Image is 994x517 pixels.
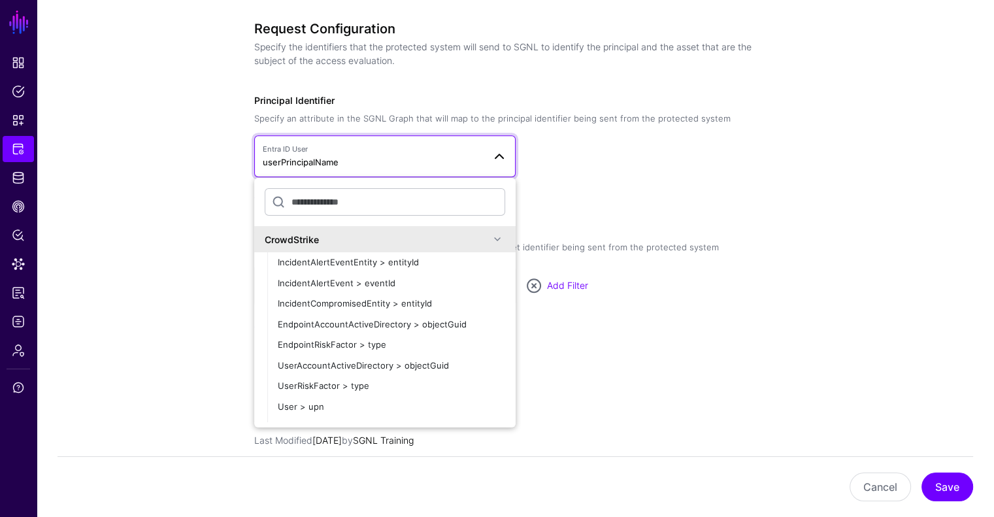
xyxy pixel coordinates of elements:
[3,193,34,220] a: CAEP Hub
[254,21,767,37] h3: Request Configuration
[267,252,516,273] button: IncidentAlertEventEntity > entityId
[12,229,25,242] span: Policy Lens
[12,85,25,98] span: Policies
[267,396,516,417] button: User > upn
[254,40,767,67] p: Specify the identifiers that the protected system will send to SGNL to identify the principal and...
[278,380,369,391] span: UserRiskFactor > type
[12,315,25,328] span: Logs
[3,251,34,277] a: Data Lens
[8,8,30,37] a: SGNL
[3,50,34,76] a: Dashboard
[278,422,339,432] span: User > entityId
[278,339,386,350] span: EndpointRiskFactor > type
[267,355,516,376] button: UserAccountActiveDirectory > objectGuid
[254,93,335,107] label: Principal Identifier
[12,200,25,213] span: CAEP Hub
[12,171,25,184] span: Identity Data Fabric
[12,142,25,156] span: Protected Systems
[342,435,353,446] span: by
[263,157,339,167] span: userPrincipalName
[3,222,34,248] a: Policy Lens
[265,232,489,246] div: CrowdStrike
[3,280,34,306] a: Reports
[254,383,777,399] h3: Details
[267,293,516,314] button: IncidentCompromisedEntity > entityId
[267,376,516,397] button: UserRiskFactor > type
[278,277,395,288] span: IncidentAlertEvent > eventId
[278,318,467,329] span: EndpointAccountActiveDirectory > objectGuid
[3,165,34,191] a: Identity Data Fabric
[3,337,34,363] a: Admin
[850,473,911,501] button: Cancel
[921,473,973,501] button: Save
[254,112,777,125] div: Specify an attribute in the SGNL Graph that will map to the principal identifier being sent from ...
[12,344,25,357] span: Admin
[267,314,516,335] button: EndpointAccountActiveDirectory > objectGuid
[3,78,34,105] a: Policies
[254,241,777,254] div: Specify an attribute in the SGNL Graph that will map to the asset identifier being sent from the ...
[342,435,414,446] app-identifier: SGNL Training
[3,107,34,133] a: Snippets
[12,381,25,394] span: Support
[254,416,289,427] span: Created
[12,114,25,127] span: Snippets
[3,309,34,335] a: Logs
[263,144,484,155] span: Entra ID User
[267,273,516,293] button: IncidentAlertEvent > eventId
[267,417,516,438] button: User > entityId
[278,298,432,309] span: IncidentCompromisedEntity > entityId
[3,136,34,162] a: Protected Systems
[12,286,25,299] span: Reports
[12,258,25,271] span: Data Lens
[267,335,516,356] button: EndpointRiskFactor > type
[278,401,324,411] span: User > upn
[278,257,419,267] span: IncidentAlertEventEntity > entityId
[254,435,312,446] span: Last Modified
[12,56,25,69] span: Dashboard
[547,280,588,291] a: Add Filter
[312,435,342,446] span: [DATE]
[278,359,449,370] span: UserAccountActiveDirectory > objectGuid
